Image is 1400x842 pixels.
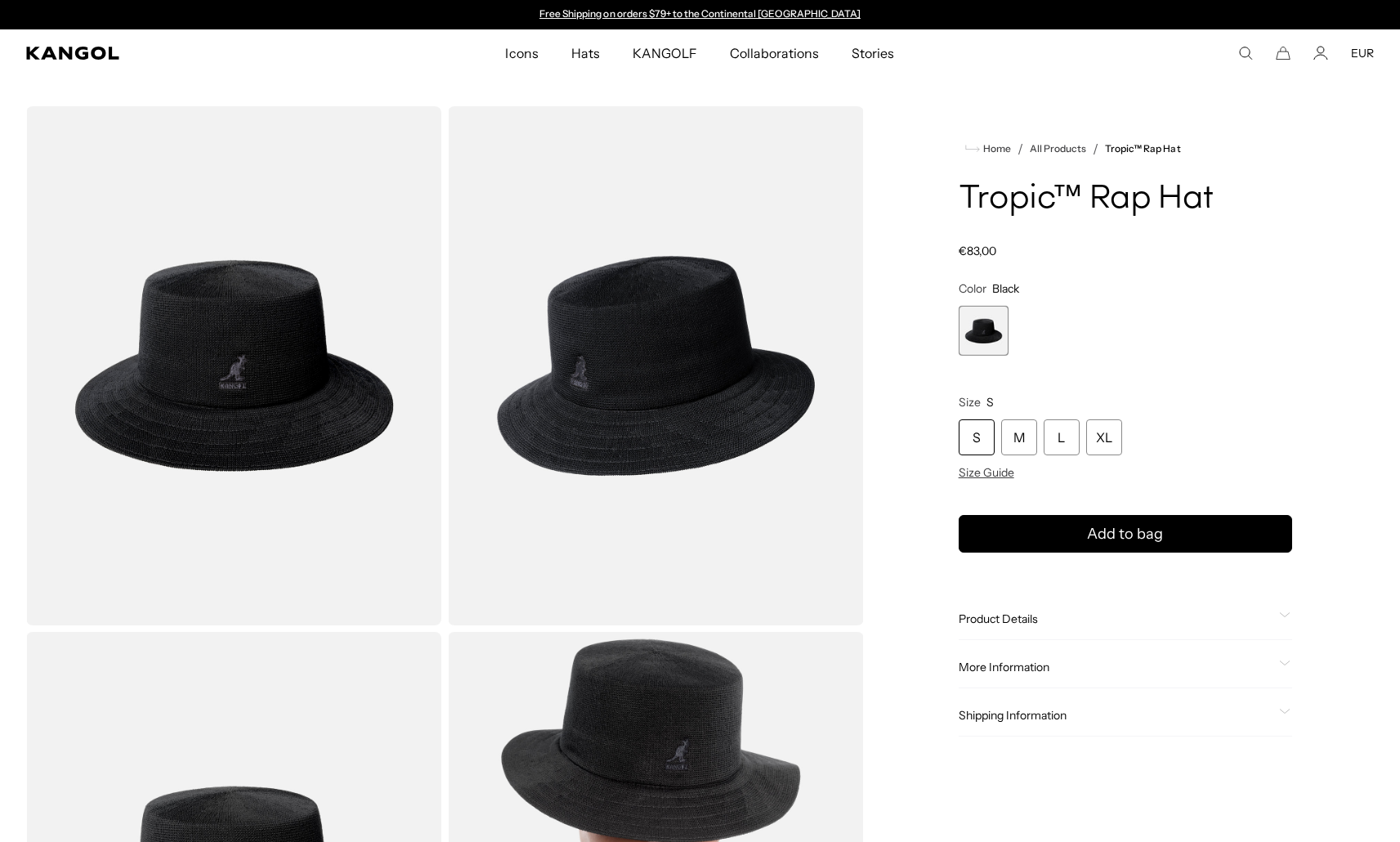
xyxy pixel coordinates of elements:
[1001,419,1037,455] div: M
[1011,139,1023,159] li: /
[1030,143,1086,155] a: All Products
[959,515,1292,553] button: Add to bag
[959,281,986,296] span: Color
[959,395,981,410] span: Size
[532,8,869,21] slideshow-component: Announcement bar
[730,29,819,77] span: Collaborations
[959,181,1292,217] h1: Tropic™ Rap Hat
[633,29,697,77] span: KANGOLF
[532,8,869,21] div: Announcement
[26,106,441,625] img: color-black
[505,29,538,77] span: Icons
[992,281,1019,296] span: Black
[1044,419,1080,455] div: L
[713,29,835,77] a: Collaborations
[1087,523,1163,545] span: Add to bag
[959,244,996,258] span: €83,00
[959,306,1009,356] label: Black
[489,29,554,77] a: Icons
[959,306,1009,356] div: 1 of 1
[959,419,995,455] div: S
[1313,46,1328,60] a: Account
[1238,46,1253,60] summary: Search here
[980,143,1011,155] span: Home
[959,139,1292,159] nav: breadcrumbs
[616,29,713,77] a: KANGOLF
[1351,46,1374,60] button: EUR
[539,7,861,20] a: Free Shipping on orders $79+ to the Continental [GEOGRAPHIC_DATA]
[1086,139,1098,159] li: /
[555,29,616,77] a: Hats
[986,395,994,410] span: S
[26,47,335,60] a: Kangol
[959,465,1014,480] span: Size Guide
[959,611,1273,626] span: Product Details
[959,660,1273,674] span: More Information
[571,29,600,77] span: Hats
[448,106,863,625] img: color-black
[852,29,894,77] span: Stories
[959,708,1273,723] span: Shipping Information
[965,141,1011,156] a: Home
[1105,143,1180,155] a: Tropic™ Rap Hat
[835,29,910,77] a: Stories
[532,8,869,21] div: 1 of 2
[1086,419,1122,455] div: XL
[1276,46,1290,60] button: Cart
